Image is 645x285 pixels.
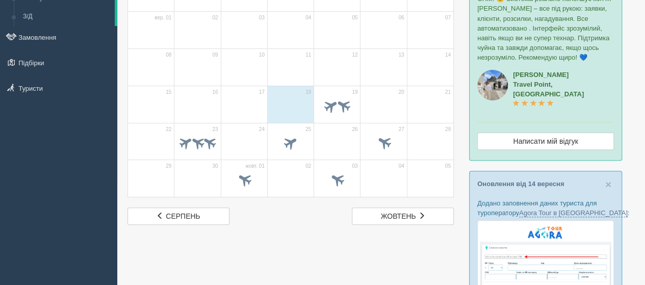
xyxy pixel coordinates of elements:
[352,14,357,21] span: 05
[399,163,404,170] span: 04
[212,163,218,170] span: 30
[399,14,404,21] span: 06
[445,51,451,59] span: 14
[154,14,171,21] span: вер. 01
[259,51,265,59] span: 10
[259,126,265,133] span: 24
[166,163,171,170] span: 29
[352,208,454,225] a: жовтень
[477,180,564,188] a: Оновлення від 14 вересня
[477,198,614,218] p: Додано заповнення даних туриста для туроператору :
[381,212,416,220] span: жовтень
[399,51,404,59] span: 13
[212,89,218,96] span: 16
[399,89,404,96] span: 20
[259,14,265,21] span: 03
[352,163,357,170] span: 03
[352,126,357,133] span: 26
[212,126,218,133] span: 23
[445,163,451,170] span: 05
[445,126,451,133] span: 28
[18,8,115,26] a: З/Д
[399,126,404,133] span: 27
[245,163,265,170] span: жовт. 01
[305,163,311,170] span: 02
[166,126,171,133] span: 22
[305,89,311,96] span: 18
[166,51,171,59] span: 08
[513,71,584,108] a: [PERSON_NAME]Travel Point, [GEOGRAPHIC_DATA]
[605,178,611,190] span: ×
[605,179,611,190] button: Close
[305,126,311,133] span: 25
[212,51,218,59] span: 09
[259,89,265,96] span: 17
[445,14,451,21] span: 07
[477,133,614,150] a: Написати мій відгук
[127,208,229,225] a: серпень
[305,51,311,59] span: 11
[166,212,200,220] span: серпень
[305,14,311,21] span: 04
[445,89,451,96] span: 21
[352,89,357,96] span: 19
[166,89,171,96] span: 15
[212,14,218,21] span: 02
[352,51,357,59] span: 12
[519,209,628,217] a: Agora Tour в [GEOGRAPHIC_DATA]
